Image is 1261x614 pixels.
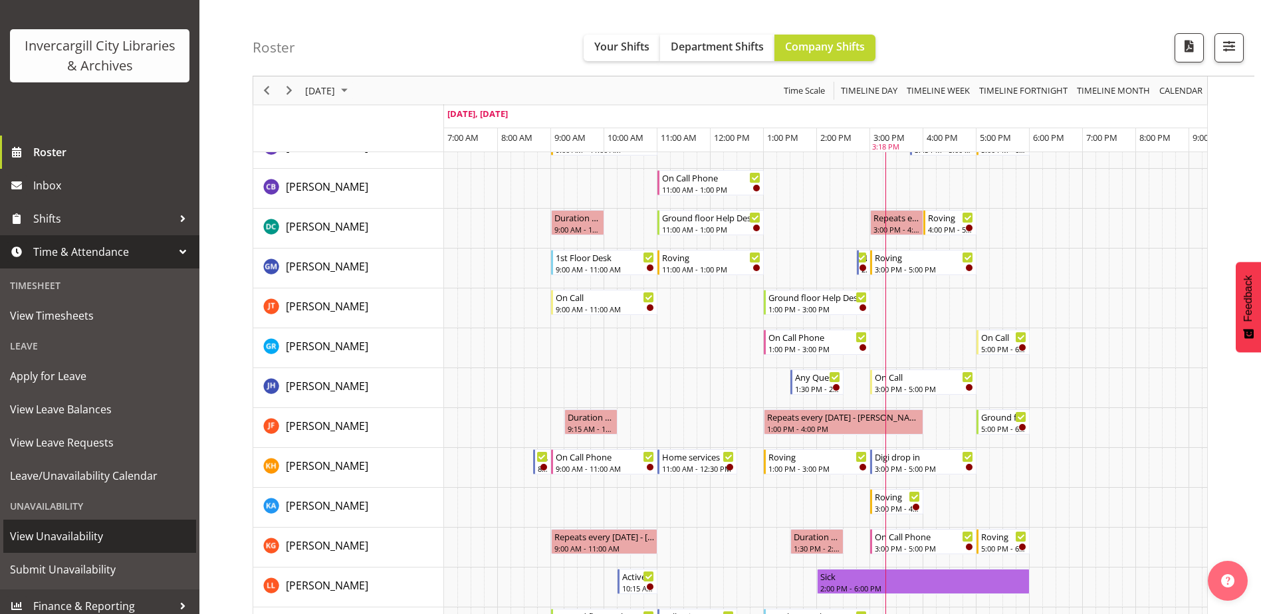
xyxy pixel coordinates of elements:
[820,583,1026,593] div: 2:00 PM - 6:00 PM
[286,179,368,194] span: [PERSON_NAME]
[662,251,760,264] div: Roving
[3,272,196,299] div: Timesheet
[795,383,840,394] div: 1:30 PM - 2:30 PM
[870,250,976,275] div: Gabriel McKay Smith"s event - Roving Begin From Tuesday, September 9, 2025 at 3:00:00 PM GMT+12:0...
[794,543,840,554] div: 1:30 PM - 2:30 PM
[447,108,508,120] span: [DATE], [DATE]
[790,529,844,554] div: Katie Greene"s event - Duration 1 hours - Katie Greene Begin From Tuesday, September 9, 2025 at 1...
[928,224,973,235] div: 4:00 PM - 5:00 PM
[253,448,444,488] td: Kaela Harley resource
[875,503,920,514] div: 3:00 PM - 4:00 PM
[286,379,368,393] span: [PERSON_NAME]
[795,370,840,383] div: Any Questions
[660,35,774,61] button: Department Shifts
[286,498,368,514] a: [PERSON_NAME]
[928,211,973,224] div: Roving
[873,224,920,235] div: 3:00 PM - 4:00 PM
[768,344,867,354] div: 1:00 PM - 3:00 PM
[861,264,867,274] div: 2:45 PM - 3:00 PM
[10,433,189,453] span: View Leave Requests
[671,39,764,54] span: Department Shifts
[3,332,196,359] div: Leave
[3,459,196,492] a: Leave/Unavailability Calendar
[253,288,444,328] td: Glen Tomlinson resource
[554,132,586,144] span: 9:00 AM
[1139,132,1171,144] span: 8:00 PM
[3,520,196,553] a: View Unavailability
[286,179,368,195] a: [PERSON_NAME]
[584,35,660,61] button: Your Shifts
[622,569,654,583] div: Active Rhyming
[618,569,657,594] div: Lynette Lockett"s event - Active Rhyming Begin From Tuesday, September 9, 2025 at 10:15:00 AM GMT...
[10,526,189,546] span: View Unavailability
[286,538,368,553] span: [PERSON_NAME]
[554,530,654,543] div: Repeats every [DATE] - [PERSON_NAME]
[33,142,193,162] span: Roster
[501,132,532,144] span: 8:00 AM
[286,298,368,314] a: [PERSON_NAME]
[657,449,737,474] div: Kaela Harley"s event - Home services Begin From Tuesday, September 9, 2025 at 11:00:00 AM GMT+12:...
[981,410,1026,423] div: Ground floor Help Desk
[278,76,300,104] div: Next
[538,463,548,474] div: 8:40 AM - 9:00 AM
[977,82,1070,99] button: Fortnight
[286,299,368,314] span: [PERSON_NAME]
[253,368,444,408] td: Jillian Hunter resource
[286,458,368,474] a: [PERSON_NAME]
[976,330,1030,355] div: Grace Roscoe-Squires"s event - On Call Begin From Tuesday, September 9, 2025 at 5:00:00 PM GMT+12...
[981,330,1026,344] div: On Call
[253,209,444,249] td: Donald Cunningham resource
[1086,132,1117,144] span: 7:00 PM
[556,463,654,474] div: 9:00 AM - 11:00 AM
[870,369,976,395] div: Jillian Hunter"s event - On Call Begin From Tuesday, September 9, 2025 at 3:00:00 PM GMT+12:00 En...
[774,35,875,61] button: Company Shifts
[286,259,368,274] span: [PERSON_NAME]
[253,528,444,567] td: Katie Greene resource
[3,359,196,393] a: Apply for Leave
[1076,82,1151,99] span: Timeline Month
[764,409,923,435] div: Joanne Forbes"s event - Repeats every tuesday - Joanne Forbes Begin From Tuesday, September 9, 20...
[870,489,923,514] div: Kathy Aloniu"s event - Roving Begin From Tuesday, September 9, 2025 at 3:00:00 PM GMT+12:00 Ends ...
[980,132,1011,144] span: 5:00 PM
[551,290,657,315] div: Glen Tomlinson"s event - On Call Begin From Tuesday, September 9, 2025 at 9:00:00 AM GMT+12:00 En...
[10,306,189,326] span: View Timesheets
[286,577,368,593] a: [PERSON_NAME]
[767,132,798,144] span: 1:00 PM
[662,224,760,235] div: 11:00 AM - 1:00 PM
[662,184,760,195] div: 11:00 AM - 1:00 PM
[870,449,976,474] div: Kaela Harley"s event - Digi drop in Begin From Tuesday, September 9, 2025 at 3:00:00 PM GMT+12:00...
[568,423,614,434] div: 9:15 AM - 10:15 AM
[981,543,1026,554] div: 5:00 PM - 6:00 PM
[764,330,870,355] div: Grace Roscoe-Squires"s event - On Call Phone Begin From Tuesday, September 9, 2025 at 1:00:00 PM ...
[981,530,1026,543] div: Roving
[10,466,189,486] span: Leave/Unavailability Calendar
[1193,132,1224,144] span: 9:00 PM
[839,82,900,99] button: Timeline Day
[857,250,870,275] div: Gabriel McKay Smith"s event - New book tagging Begin From Tuesday, September 9, 2025 at 2:45:00 P...
[33,175,193,195] span: Inbox
[872,142,899,153] div: 3:18 PM
[875,530,973,543] div: On Call Phone
[258,82,276,99] button: Previous
[286,538,368,554] a: [PERSON_NAME]
[820,132,852,144] span: 2:00 PM
[875,490,920,503] div: Roving
[253,249,444,288] td: Gabriel McKay Smith resource
[286,338,368,354] a: [PERSON_NAME]
[3,553,196,586] a: Submit Unavailability
[286,459,368,473] span: [PERSON_NAME]
[554,543,654,554] div: 9:00 AM - 11:00 AM
[554,211,601,224] div: Duration 1 hours - [PERSON_NAME]
[551,449,657,474] div: Kaela Harley"s event - On Call Phone Begin From Tuesday, September 9, 2025 at 9:00:00 AM GMT+12:0...
[23,36,176,76] div: Invercargill City Libraries & Archives
[785,39,865,54] span: Company Shifts
[1157,82,1205,99] button: Month
[782,82,828,99] button: Time Scale
[840,82,899,99] span: Timeline Day
[1214,33,1244,62] button: Filter Shifts
[817,569,1030,594] div: Lynette Lockett"s event - Sick Begin From Tuesday, September 9, 2025 at 2:00:00 PM GMT+12:00 Ends...
[286,498,368,513] span: [PERSON_NAME]
[538,450,548,463] div: Newspapers
[551,529,657,554] div: Katie Greene"s event - Repeats every tuesday - Katie Greene Begin From Tuesday, September 9, 2025...
[447,132,479,144] span: 7:00 AM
